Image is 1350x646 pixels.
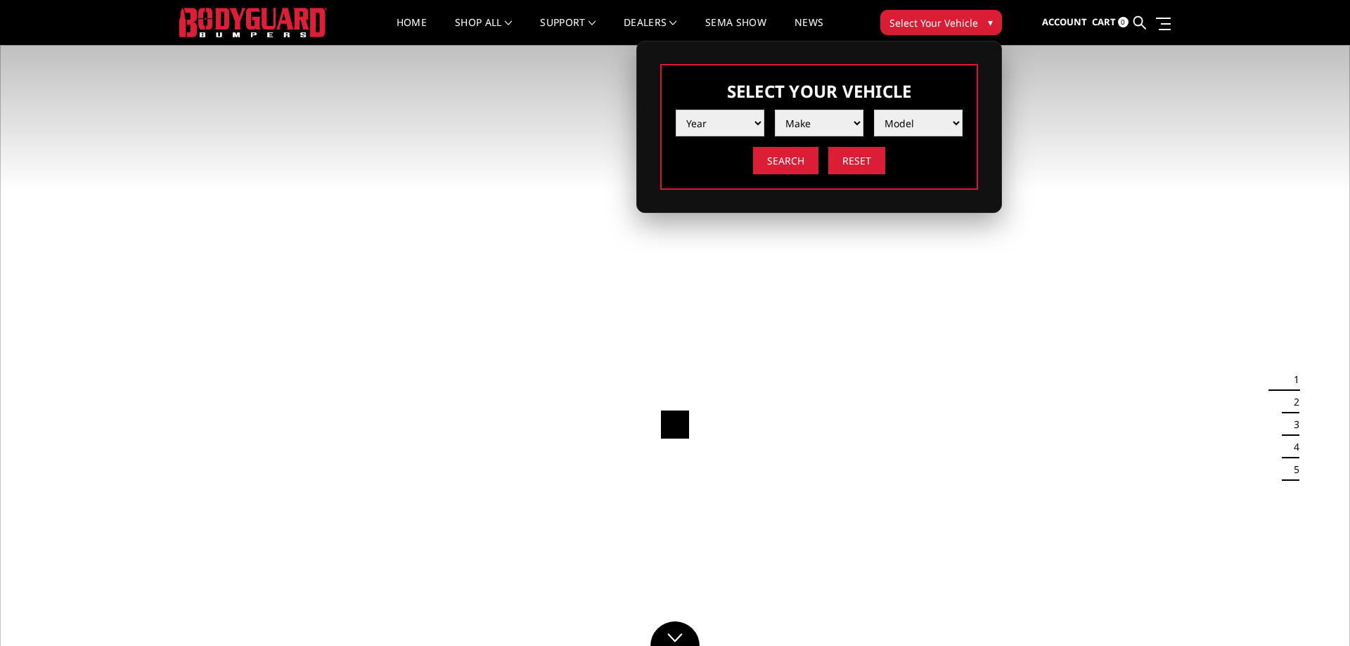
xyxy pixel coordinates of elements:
button: 3 of 5 [1285,413,1299,436]
button: Select Your Vehicle [880,10,1002,35]
h3: Select Your Vehicle [676,79,963,103]
a: Click to Down [650,621,700,646]
input: Search [753,147,818,174]
span: Cart [1092,15,1116,28]
a: Account [1042,4,1087,41]
a: Home [397,18,427,45]
span: ▾ [988,15,993,30]
img: BODYGUARD BUMPERS [179,8,327,37]
iframe: Chat Widget [1280,579,1350,646]
input: Reset [828,147,885,174]
a: Dealers [624,18,677,45]
a: shop all [455,18,512,45]
span: Select Your Vehicle [889,15,978,30]
a: Cart 0 [1092,4,1129,41]
span: Account [1042,15,1087,28]
button: 1 of 5 [1285,368,1299,391]
a: Support [540,18,596,45]
button: 5 of 5 [1285,458,1299,481]
a: SEMA Show [705,18,766,45]
button: 4 of 5 [1285,436,1299,458]
select: Please select the value from list. [775,110,863,136]
span: 0 [1118,17,1129,27]
a: News [795,18,823,45]
select: Please select the value from list. [676,110,764,136]
button: 2 of 5 [1285,391,1299,413]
